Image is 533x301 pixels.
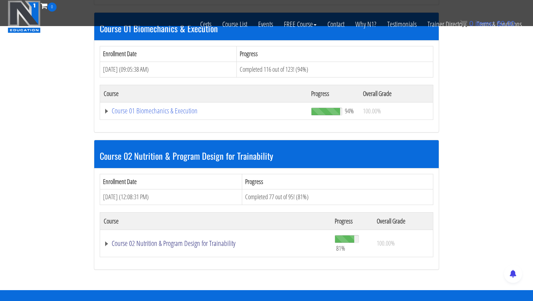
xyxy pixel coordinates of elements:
[422,12,471,37] a: Trainer Directory
[8,0,41,33] img: n1-education
[236,46,433,62] th: Progress
[469,20,473,28] span: 0
[195,12,217,37] a: Certs
[47,3,57,12] span: 0
[373,230,433,257] td: 100.00%
[104,240,327,247] a: Course 02 Nutrition & Program Design for Trainability
[475,20,495,28] span: items:
[359,102,433,120] td: 100.00%
[100,85,307,102] th: Course
[460,20,467,27] img: icon11.png
[373,212,433,230] th: Overall Grade
[100,151,433,160] h3: Course 02 Nutrition & Program Design for Trainability
[497,20,515,28] bdi: 0.00
[100,62,237,77] td: [DATE] (09:05:38 AM)
[322,12,350,37] a: Contact
[253,12,278,37] a: Events
[242,189,433,205] td: Completed 77 out of 95! (81%)
[236,62,433,77] td: Completed 116 out of 123! (94%)
[100,46,237,62] th: Enrollment Date
[217,12,253,37] a: Course List
[278,12,322,37] a: FREE Course
[460,20,515,28] a: 0 items: $0.00
[382,12,422,37] a: Testimonials
[41,1,57,11] a: 0
[242,174,433,189] th: Progress
[100,212,331,230] th: Course
[497,20,501,28] span: $
[336,244,345,252] span: 81%
[307,85,359,102] th: Progress
[350,12,382,37] a: Why N1?
[100,174,242,189] th: Enrollment Date
[359,85,433,102] th: Overall Grade
[471,12,527,37] a: Terms & Conditions
[345,107,354,115] span: 94%
[104,107,304,114] a: Course 01 Biomechanics & Execution
[331,212,373,230] th: Progress
[100,189,242,205] td: [DATE] (12:08:31 PM)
